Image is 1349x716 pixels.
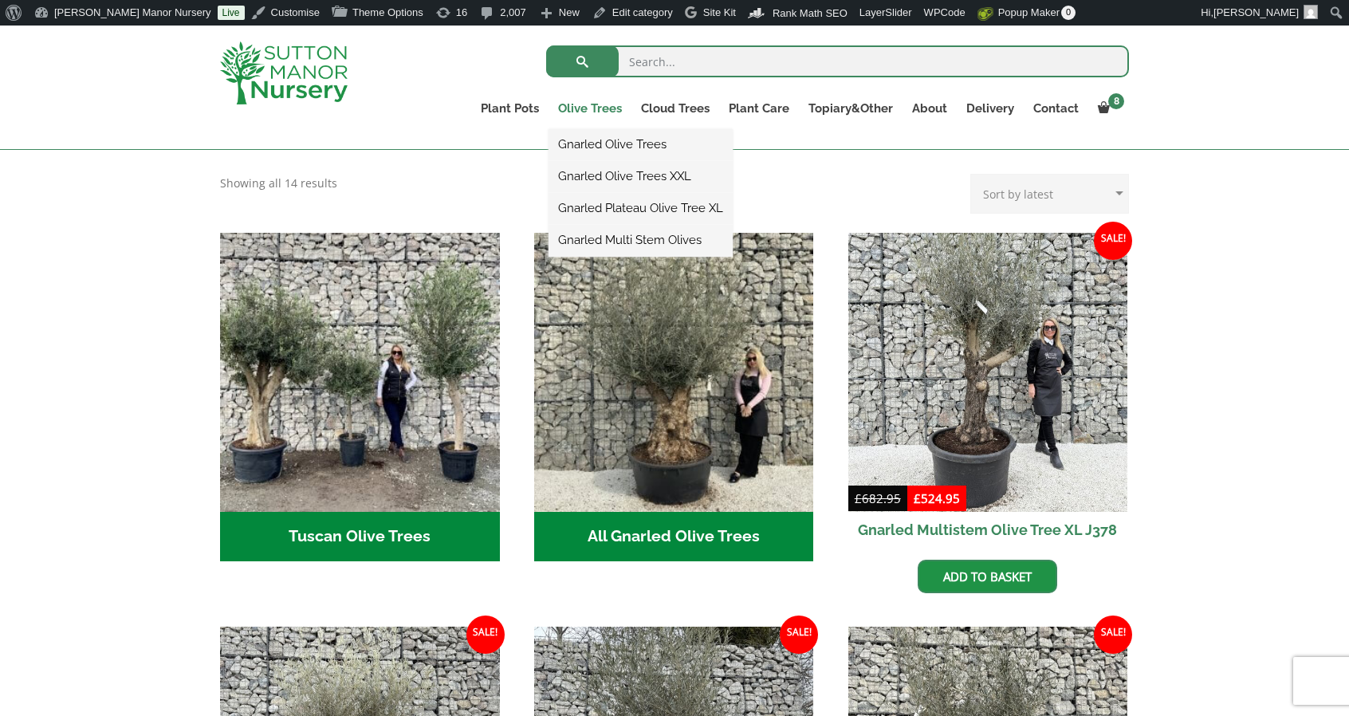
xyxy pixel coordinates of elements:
span: 0 [1061,6,1076,20]
a: Visit product category Tuscan Olive Trees [220,233,500,561]
a: Plant Pots [471,97,549,120]
img: All Gnarled Olive Trees [534,233,814,513]
bdi: 524.95 [914,490,960,506]
select: Shop order [970,174,1129,214]
a: Gnarled Multi Stem Olives [549,228,733,252]
span: Sale! [1094,222,1132,260]
h2: All Gnarled Olive Trees [534,512,814,561]
a: Topiary&Other [799,97,903,120]
a: Live [218,6,245,20]
a: Gnarled Olive Trees [549,132,733,156]
bdi: 682.95 [855,490,901,506]
span: £ [855,490,862,506]
a: Olive Trees [549,97,631,120]
a: Gnarled Plateau Olive Tree XL [549,196,733,220]
span: Rank Math SEO [773,7,848,19]
a: Gnarled Olive Trees XXL [549,164,733,188]
span: [PERSON_NAME] [1213,6,1299,18]
span: Sale! [466,616,505,654]
input: Search... [546,45,1129,77]
span: £ [914,490,921,506]
span: 8 [1108,93,1124,109]
a: Delivery [957,97,1024,120]
a: Plant Care [719,97,799,120]
span: Site Kit [703,6,736,18]
span: Sale! [780,616,818,654]
a: About [903,97,957,120]
img: Tuscan Olive Trees [220,233,500,513]
span: Sale! [1094,616,1132,654]
img: Gnarled Multistem Olive Tree XL J378 [848,233,1128,513]
a: 8 [1088,97,1129,120]
a: Sale! Gnarled Multistem Olive Tree XL J378 [848,233,1128,549]
a: Visit product category All Gnarled Olive Trees [534,233,814,561]
a: Cloud Trees [631,97,719,120]
a: Add to basket: “Gnarled Multistem Olive Tree XL J378” [918,560,1057,593]
img: logo [220,41,348,104]
p: Showing all 14 results [220,174,337,193]
h2: Gnarled Multistem Olive Tree XL J378 [848,512,1128,548]
h2: Tuscan Olive Trees [220,512,500,561]
a: Contact [1024,97,1088,120]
